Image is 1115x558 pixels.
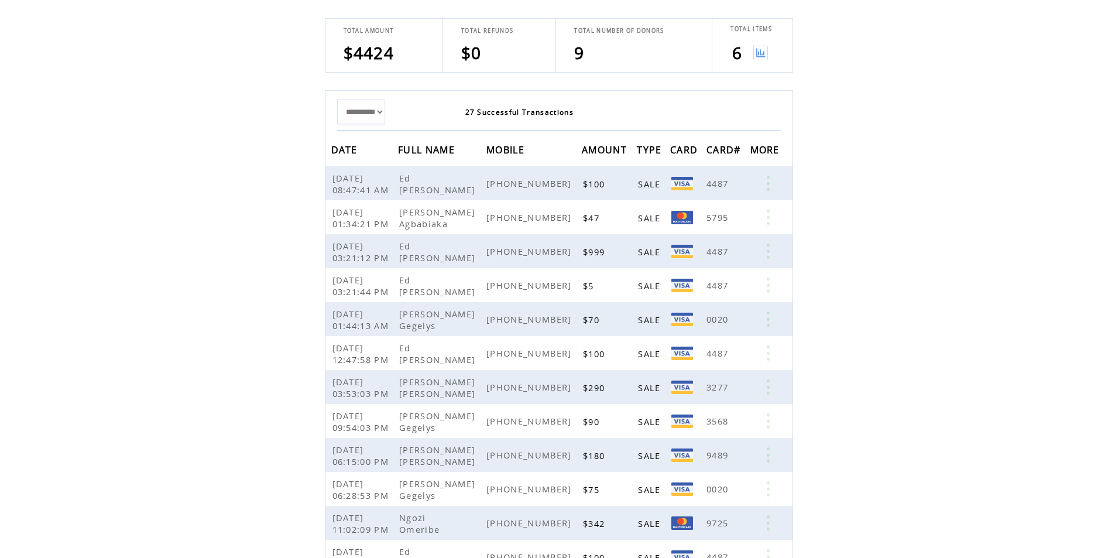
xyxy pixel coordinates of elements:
span: 6 [732,42,742,64]
span: 3277 [706,381,731,393]
span: Ed [PERSON_NAME] [399,240,478,263]
a: CARD# [706,146,744,153]
span: $180 [583,450,608,461]
span: [DATE] 03:21:44 PM [332,274,392,297]
span: [DATE] 09:54:03 PM [332,410,392,433]
span: [DATE] 08:47:41 AM [332,172,392,196]
span: Ed [PERSON_NAME] [399,172,478,196]
a: DATE [331,146,361,153]
span: 27 Successful Transactions [465,107,574,117]
span: 4487 [706,177,731,189]
span: [PHONE_NUMBER] [486,381,575,393]
span: 0020 [706,313,731,325]
span: TOTAL REFUNDS [461,27,513,35]
span: $100 [583,178,608,190]
img: VISA [671,381,693,394]
span: [PERSON_NAME] Agbabiaka [399,206,475,230]
span: $100 [583,348,608,360]
span: [DATE] 11:02:09 PM [332,512,392,535]
span: MORE [750,141,783,162]
span: [DATE] 01:44:13 AM [332,308,392,331]
span: $342 [583,518,608,529]
span: 4487 [706,279,731,291]
span: [PHONE_NUMBER] [486,347,575,359]
span: SALE [638,212,663,224]
span: [DATE] 06:28:53 PM [332,478,392,501]
span: $999 [583,246,608,258]
span: [PERSON_NAME] Gegelys [399,478,475,501]
span: 5795 [706,211,731,223]
img: MC [671,516,693,530]
span: 9725 [706,517,731,529]
img: View graph [753,46,768,60]
span: [PHONE_NUMBER] [486,415,575,427]
span: 4487 [706,245,731,257]
span: Ed [PERSON_NAME] [399,274,478,297]
span: $75 [583,484,602,495]
span: MOBILE [486,141,527,162]
span: $290 [583,382,608,393]
a: AMOUNT [582,146,630,153]
span: $90 [583,416,602,427]
a: MOBILE [486,146,527,153]
span: TOTAL ITEMS [730,25,772,33]
span: SALE [638,246,663,258]
span: $47 [583,212,602,224]
span: $0 [461,42,482,64]
span: [PERSON_NAME] Gegelys [399,308,475,331]
span: [DATE] 06:15:00 PM [332,444,392,467]
span: Ngozi Omeribe [399,512,442,535]
span: [DATE] 12:47:58 PM [332,342,392,365]
span: [PERSON_NAME] Gegelys [399,410,475,433]
span: 9489 [706,449,731,461]
span: 9 [574,42,584,64]
img: Mastercard [671,211,693,224]
img: Visa [671,279,693,292]
span: AMOUNT [582,141,630,162]
a: FULL NAME [398,146,458,153]
span: SALE [638,518,663,529]
a: CARD [670,146,701,153]
span: SALE [638,450,663,461]
span: [PHONE_NUMBER] [486,517,575,529]
span: $5 [583,280,597,292]
span: [PHONE_NUMBER] [486,211,575,223]
span: SALE [638,348,663,360]
a: TYPE [637,146,664,153]
span: SALE [638,314,663,326]
img: Visa [671,245,693,258]
span: $4424 [344,42,394,64]
span: SALE [638,382,663,393]
span: [DATE] 03:21:12 PM [332,240,392,263]
img: Visa [671,177,693,190]
img: Visa [671,449,693,462]
span: CARD [670,141,701,162]
span: CARD# [706,141,744,162]
span: Ed [PERSON_NAME] [399,342,478,365]
span: TOTAL AMOUNT [344,27,394,35]
span: $70 [583,314,602,326]
span: 4487 [706,347,731,359]
span: [PERSON_NAME] [PERSON_NAME] [399,444,478,467]
span: SALE [638,484,663,495]
span: [PHONE_NUMBER] [486,483,575,495]
span: SALE [638,416,663,427]
img: Visa [671,415,693,428]
span: [PHONE_NUMBER] [486,279,575,291]
span: [PERSON_NAME] [PERSON_NAME] [399,376,478,399]
span: FULL NAME [398,141,458,162]
span: SALE [638,280,663,292]
span: [DATE] 01:34:21 PM [332,206,392,230]
span: [PHONE_NUMBER] [486,177,575,189]
span: 0020 [706,483,731,495]
span: TOTAL NUMBER OF DONORS [574,27,664,35]
span: SALE [638,178,663,190]
span: DATE [331,141,361,162]
img: VISA [671,482,693,496]
img: VISA [671,313,693,326]
span: TYPE [637,141,664,162]
span: [DATE] 03:53:03 PM [332,376,392,399]
span: [PHONE_NUMBER] [486,245,575,257]
img: Visa [671,347,693,360]
span: [PHONE_NUMBER] [486,449,575,461]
